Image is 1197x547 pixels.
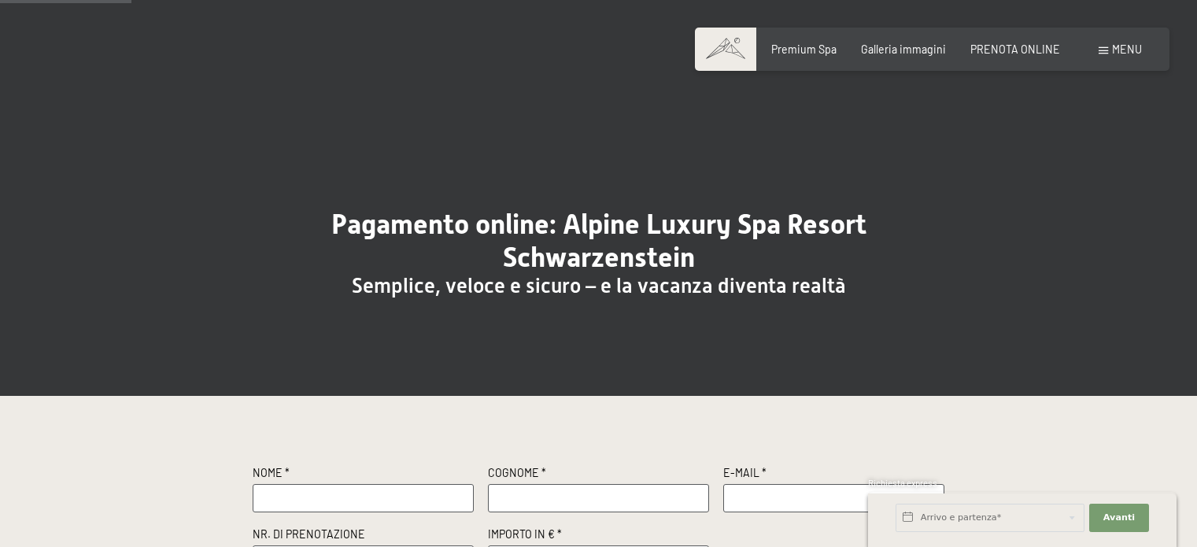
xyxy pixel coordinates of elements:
[970,43,1060,56] a: PRENOTA ONLINE
[488,465,710,484] label: Cognome *
[861,43,946,56] a: Galleria immagini
[352,274,846,298] span: Semplice, veloce e sicuro – e la vacanza diventa realtà
[253,527,475,545] label: Nr. di prenotazione
[723,465,945,484] label: E-Mail *
[331,208,866,273] span: Pagamento online: Alpine Luxury Spa Resort Schwarzenstein
[488,527,710,545] label: Importo in € *
[253,465,475,484] label: Nome *
[1112,43,1142,56] span: Menu
[868,478,937,488] span: Richiesta express
[1103,512,1135,524] span: Avanti
[771,43,837,56] a: Premium Spa
[1089,504,1149,532] button: Avanti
